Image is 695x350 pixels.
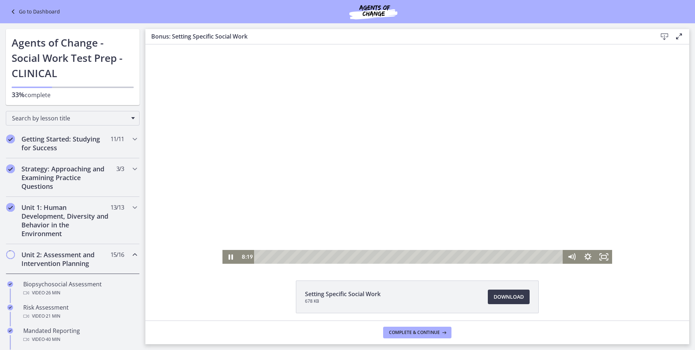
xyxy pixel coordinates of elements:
[23,335,137,344] div: Video
[9,7,60,16] a: Go to Dashboard
[23,289,137,297] div: Video
[450,206,467,219] button: Fullscreen
[12,90,25,99] span: 33%
[383,327,451,338] button: Complete & continue
[6,135,15,143] i: Completed
[6,111,140,126] div: Search by lesson title
[45,312,60,321] span: · 21 min
[12,35,134,81] h1: Agents of Change - Social Work Test Prep - CLINICAL
[111,250,124,259] span: 15 / 16
[45,289,60,297] span: · 26 min
[21,135,110,152] h2: Getting Started: Studying for Success
[6,203,15,212] i: Completed
[434,206,451,219] button: Show settings menu
[488,290,530,304] a: Download
[21,164,110,191] h2: Strategy: Approaching and Examining Practice Questions
[21,250,110,268] h2: Unit 2: Assessment and Intervention Planning
[12,114,128,122] span: Search by lesson title
[23,312,137,321] div: Video
[111,135,124,143] span: 11 / 11
[23,303,137,321] div: Risk Assessment
[7,328,13,334] i: Completed
[12,90,134,99] p: complete
[116,164,124,173] span: 3 / 3
[7,281,13,287] i: Completed
[45,335,60,344] span: · 40 min
[111,203,124,212] span: 13 / 13
[23,326,137,344] div: Mandated Reporting
[494,293,524,301] span: Download
[330,3,417,20] img: Agents of Change
[418,206,434,219] button: Mute
[305,298,381,304] span: 678 KB
[7,305,13,310] i: Completed
[151,32,646,41] h3: Bonus: Setting Specific Social Work
[145,44,689,264] iframe: Video Lesson
[23,280,137,297] div: Biopsychosocial Assessment
[6,164,15,173] i: Completed
[305,290,381,298] span: Setting Specific Social Work
[389,330,440,335] span: Complete & continue
[21,203,110,238] h2: Unit 1: Human Development, Diversity and Behavior in the Environment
